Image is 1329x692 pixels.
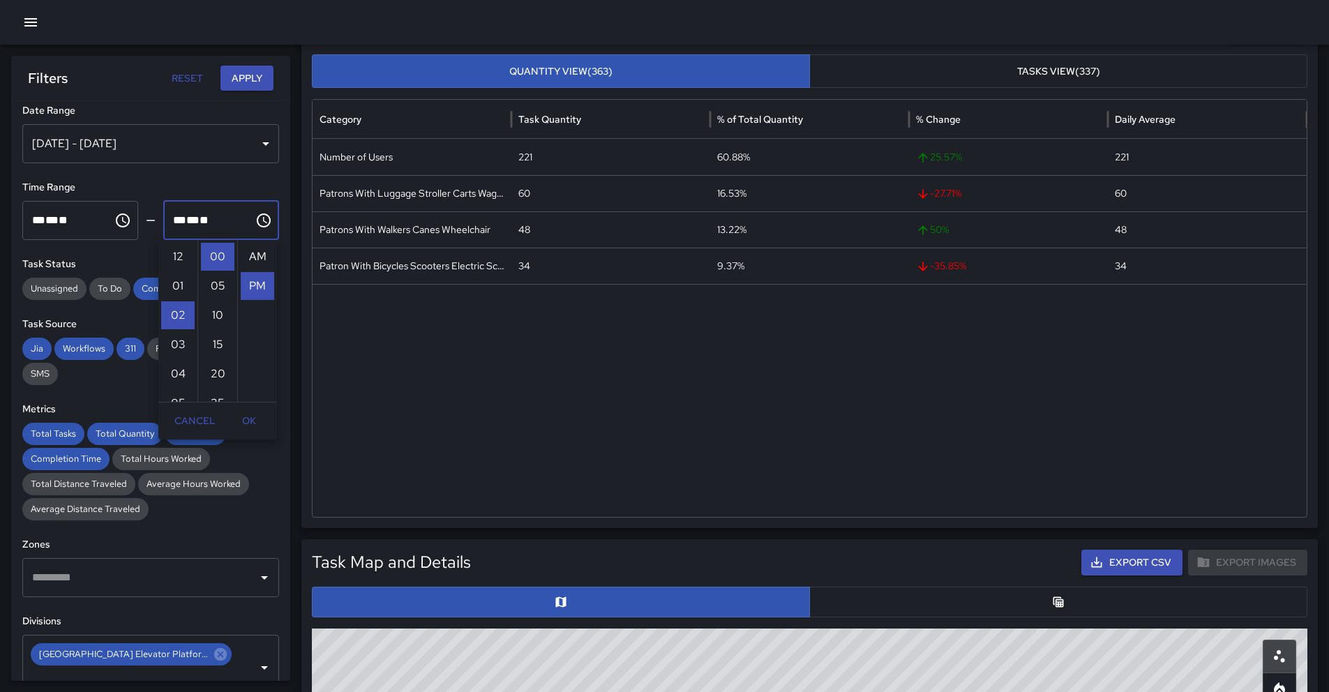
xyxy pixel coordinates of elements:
[22,124,279,163] div: [DATE] - [DATE]
[89,278,130,300] div: To Do
[1108,139,1307,175] div: 221
[117,338,144,360] div: 311
[54,338,114,360] div: Workflows
[45,215,59,225] span: Minutes
[916,176,1101,211] span: -27.71 %
[511,211,710,248] div: 48
[220,66,273,91] button: Apply
[241,272,274,300] li: PM
[22,363,58,385] div: SMS
[133,282,196,296] span: Completed
[22,278,87,300] div: Unassigned
[22,614,279,629] h6: Divisions
[313,248,511,284] div: Patron With Bicycles Scooters Electric Scooters
[511,175,710,211] div: 60
[133,278,196,300] div: Completed
[313,211,511,248] div: Patrons With Walkers Canes Wheelchair
[809,54,1307,89] button: Tasks View(337)
[200,215,209,225] span: Meridiem
[1108,248,1307,284] div: 34
[22,367,58,381] span: SMS
[54,342,114,356] span: Workflows
[201,243,234,271] li: 0 minutes
[173,215,186,225] span: Hours
[201,389,234,417] li: 25 minutes
[320,113,361,126] div: Category
[147,338,186,360] div: Form
[22,537,279,552] h6: Zones
[554,595,568,609] svg: Map
[1271,648,1288,665] svg: Scatterplot
[518,113,581,126] div: Task Quantity
[59,215,68,225] span: Meridiem
[22,103,279,119] h6: Date Range
[511,248,710,284] div: 34
[312,54,810,89] button: Quantity View(363)
[313,139,511,175] div: Number of Users
[186,215,200,225] span: Minutes
[87,423,163,445] div: Total Quantity
[809,587,1307,617] button: Table
[22,338,52,360] div: Jia
[161,331,195,359] li: 3 hours
[22,473,135,495] div: Total Distance Traveled
[241,243,274,271] li: AM
[916,212,1101,248] span: 50 %
[22,498,149,520] div: Average Distance Traveled
[197,240,237,402] ul: Select minutes
[109,206,137,234] button: Choose time, selected time is 01:00 PM
[22,427,84,441] span: Total Tasks
[201,301,234,329] li: 10 minutes
[32,215,45,225] span: Hours
[1108,211,1307,248] div: 48
[31,643,232,665] div: [GEOGRAPHIC_DATA] Elevator Platform
[22,502,149,516] span: Average Distance Traveled
[916,248,1101,284] span: -35.85 %
[1115,113,1176,126] div: Daily Average
[87,427,163,441] span: Total Quantity
[22,448,110,470] div: Completion Time
[161,301,195,329] li: 2 hours
[161,243,195,271] li: 12 hours
[1081,550,1182,576] button: Export CSV
[227,408,271,434] button: OK
[22,257,279,272] h6: Task Status
[22,180,279,195] h6: Time Range
[313,175,511,211] div: Patrons With Luggage Stroller Carts Wagons
[916,140,1101,175] span: 25.57 %
[22,402,279,417] h6: Metrics
[511,139,710,175] div: 221
[89,282,130,296] span: To Do
[710,211,909,248] div: 13.22%
[22,452,110,466] span: Completion Time
[710,175,909,211] div: 16.53%
[138,473,249,495] div: Average Hours Worked
[31,647,217,661] span: [GEOGRAPHIC_DATA] Elevator Platform
[169,408,221,434] button: Cancel
[710,248,909,284] div: 9.37%
[237,240,277,402] ul: Select meridiem
[22,342,52,356] span: Jia
[22,477,135,491] span: Total Distance Traveled
[710,139,909,175] div: 60.88%
[201,360,234,388] li: 20 minutes
[112,448,210,470] div: Total Hours Worked
[201,331,234,359] li: 15 minutes
[312,587,810,617] button: Map
[1108,175,1307,211] div: 60
[161,389,195,417] li: 5 hours
[147,342,186,356] span: Form
[165,66,209,91] button: Reset
[28,67,68,89] h6: Filters
[161,360,195,388] li: 4 hours
[250,206,278,234] button: Choose time, selected time is 02:00 PM
[158,240,197,402] ul: Select hours
[255,658,274,677] button: Open
[1051,595,1065,609] svg: Table
[112,452,210,466] span: Total Hours Worked
[916,113,961,126] div: % Change
[201,272,234,300] li: 5 minutes
[22,317,279,332] h6: Task Source
[22,282,87,296] span: Unassigned
[161,272,195,300] li: 1 hours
